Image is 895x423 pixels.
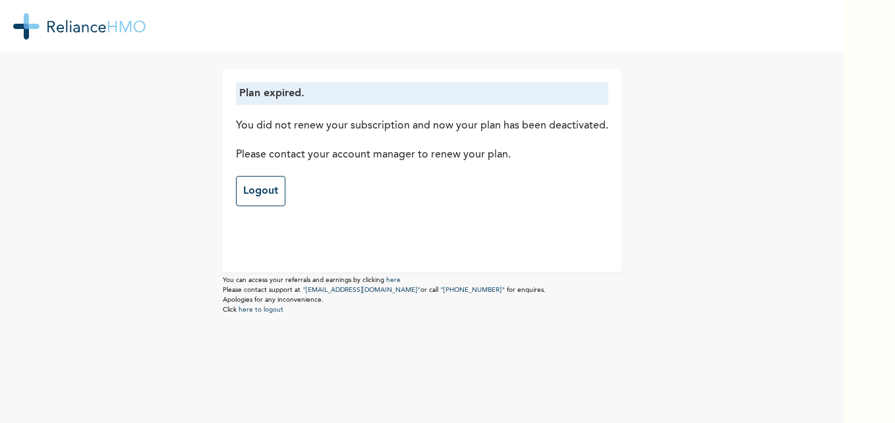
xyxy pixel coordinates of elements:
p: You can access your referrals and earnings by clicking [223,275,621,285]
img: RelianceHMO [13,13,146,40]
p: You did not renew your subscription and now your plan has been deactivated. [236,118,608,134]
a: here [386,277,401,283]
p: Plan expired. [239,86,605,101]
a: "[EMAIL_ADDRESS][DOMAIN_NAME]" [303,287,420,293]
p: Please contact your account manager to renew your plan. [236,147,608,163]
p: Please contact support at or call for enquires. Apologies for any inconvenience. [223,285,621,305]
a: Logout [236,176,285,206]
p: Click [223,305,621,315]
a: "[PHONE_NUMBER]" [440,287,505,293]
a: here to logout [239,306,283,313]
